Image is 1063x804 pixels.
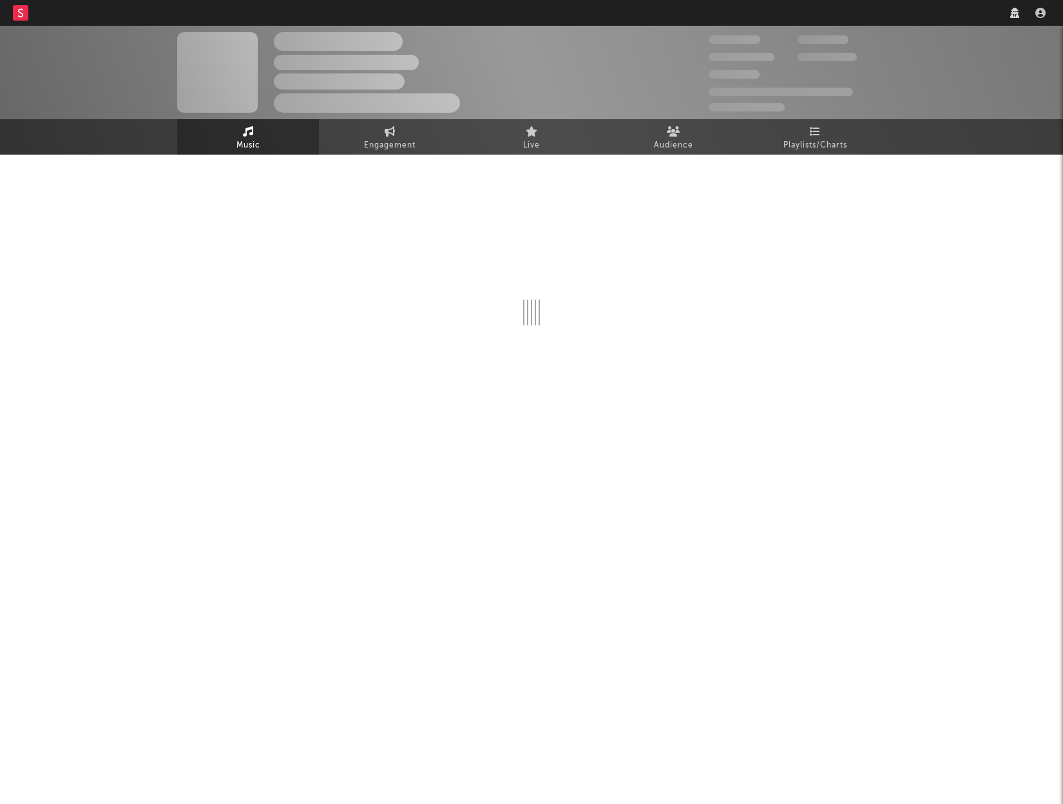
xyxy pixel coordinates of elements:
[744,119,886,155] a: Playlists/Charts
[709,35,760,44] span: 300,000
[709,53,774,61] span: 50,000,000
[709,103,785,111] span: Jump Score: 85.0
[319,119,461,155] a: Engagement
[798,35,848,44] span: 100,000
[364,138,416,153] span: Engagement
[654,138,693,153] span: Audience
[602,119,744,155] a: Audience
[709,88,853,96] span: 50,000,000 Monthly Listeners
[523,138,540,153] span: Live
[177,119,319,155] a: Music
[709,70,760,79] span: 100,000
[236,138,260,153] span: Music
[461,119,602,155] a: Live
[783,138,847,153] span: Playlists/Charts
[798,53,857,61] span: 1,000,000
